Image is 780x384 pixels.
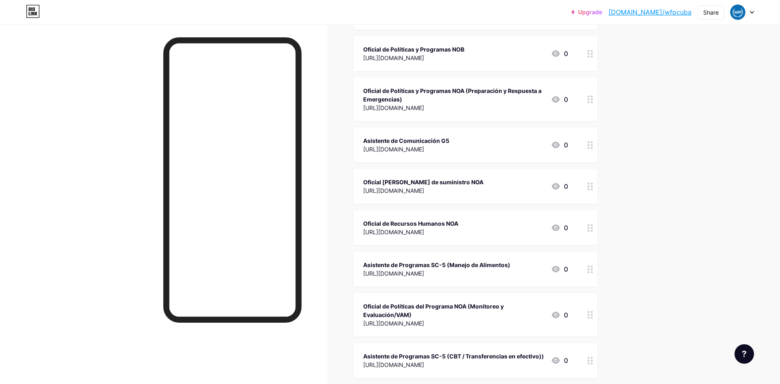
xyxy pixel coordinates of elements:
div: [URL][DOMAIN_NAME] [363,104,544,112]
div: 0 [551,223,568,233]
div: [URL][DOMAIN_NAME] [363,319,544,328]
div: 0 [551,310,568,320]
div: Asistente de Comunicación G5 [363,136,449,145]
div: Oficial de Políticas y Programas NOA (Preparación y Respuesta a Emergencias) [363,86,544,104]
div: [URL][DOMAIN_NAME] [363,269,510,278]
div: Oficial de Políticas del Programa NOA (Monitoreo y Evaluación/VAM) [363,302,544,319]
a: Upgrade [571,9,602,15]
div: [URL][DOMAIN_NAME] [363,145,449,153]
div: Asistente de Programas SC-5 (Manejo de Alimentos) [363,261,510,269]
div: 0 [551,181,568,191]
img: wfpcuba [730,4,745,20]
div: Oficial de Políticas y Programas NOB [363,45,464,54]
a: [DOMAIN_NAME]/wfpcuba [609,7,691,17]
div: [URL][DOMAIN_NAME] [363,54,464,62]
div: [URL][DOMAIN_NAME] [363,228,458,236]
div: Share [703,8,719,17]
div: Oficial de Recursos Humanos NOA [363,219,458,228]
div: Asistente de Programas SC-5 (CBT / Transferencias en efectivo)) [363,352,544,360]
div: Oficial [PERSON_NAME] de suministro NOA [363,178,483,186]
div: [URL][DOMAIN_NAME] [363,186,483,195]
div: 0 [551,264,568,274]
div: [URL][DOMAIN_NAME] [363,360,544,369]
div: 0 [551,95,568,104]
div: 0 [551,49,568,58]
div: 0 [551,140,568,150]
div: 0 [551,356,568,365]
